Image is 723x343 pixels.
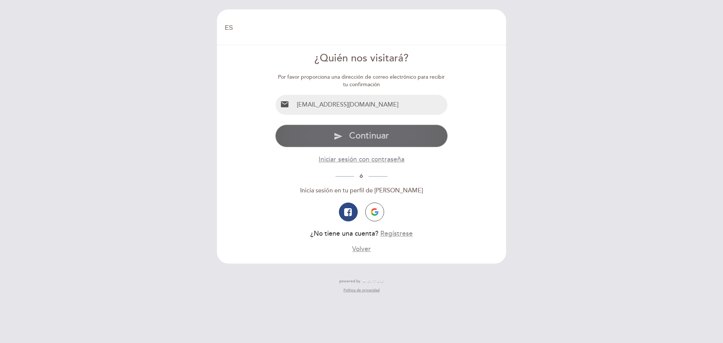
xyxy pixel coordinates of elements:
i: send [334,132,343,141]
a: Política de privacidad [343,288,380,293]
span: powered by [339,279,360,284]
input: Email [294,95,448,115]
button: Regístrese [380,229,413,238]
i: email [280,100,289,109]
button: Iniciar sesión con contraseña [319,155,404,164]
button: send Continuar [275,125,448,147]
span: Continuar [349,130,389,141]
span: ¿No tiene una cuenta? [310,230,378,238]
div: Inicia sesión en tu perfil de [PERSON_NAME] [275,186,448,195]
div: ¿Quién nos visitará? [275,51,448,66]
button: Volver [352,244,371,254]
img: icon-google.png [371,208,378,216]
span: ó [354,173,369,179]
a: powered by [339,279,384,284]
img: MEITRE [362,279,384,283]
div: Por favor proporciona una dirección de correo electrónico para recibir tu confirmación [275,73,448,88]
